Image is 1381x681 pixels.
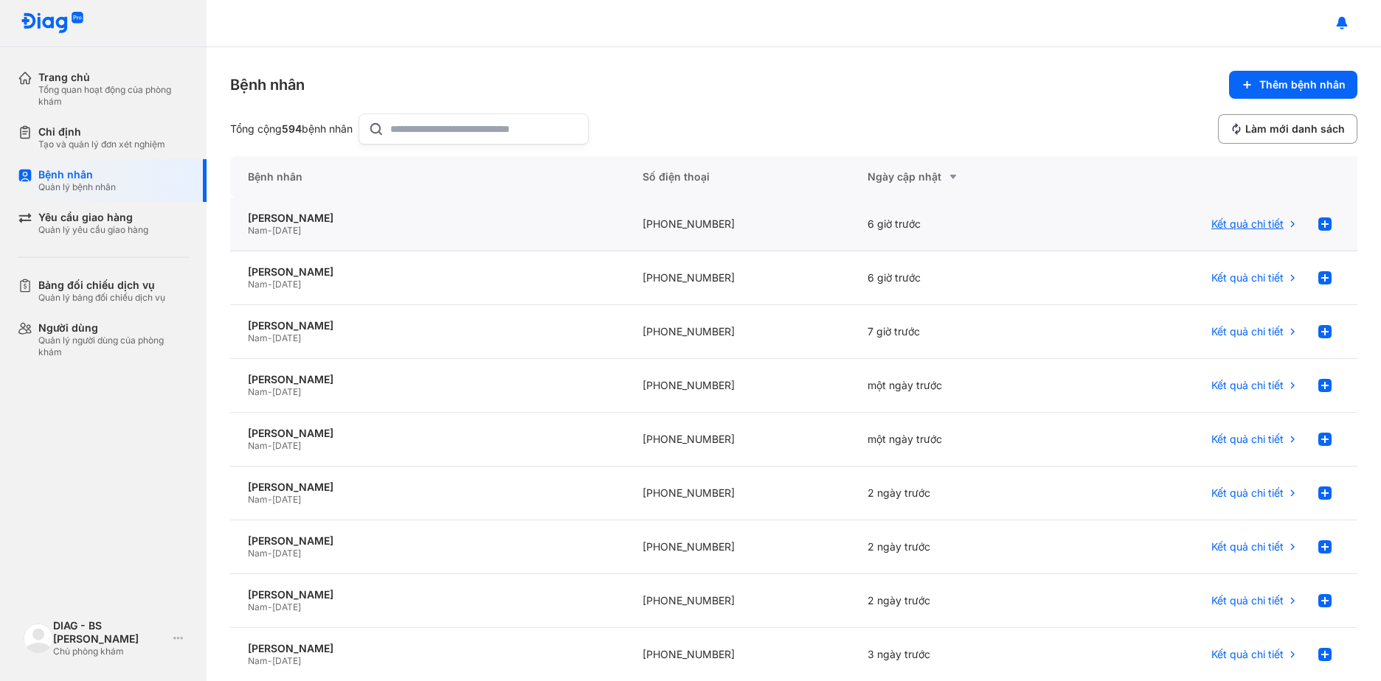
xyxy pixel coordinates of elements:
div: [PERSON_NAME] [248,481,607,494]
div: [PHONE_NUMBER] [625,574,851,628]
span: [DATE] [272,386,301,397]
div: Chủ phòng khám [53,646,167,657]
div: [PERSON_NAME] [248,642,607,655]
span: [DATE] [272,279,301,290]
div: [PHONE_NUMBER] [625,359,851,413]
div: Quản lý bệnh nhân [38,181,116,193]
div: Tổng cộng bệnh nhân [230,122,353,136]
div: Người dùng [38,321,189,335]
div: Tạo và quản lý đơn xét nghiệm [38,139,165,150]
div: 6 giờ trước [850,198,1076,251]
img: logo [21,12,84,35]
span: Kết quả chi tiết [1211,379,1284,392]
div: DIAG - BS [PERSON_NAME] [53,619,167,646]
span: Nam [248,494,268,505]
div: [PHONE_NUMBER] [625,251,851,305]
div: Ngày cập nhật [868,168,1058,186]
span: [DATE] [272,494,301,505]
div: Chỉ định [38,125,165,139]
span: Nam [248,225,268,236]
div: 7 giờ trước [850,305,1076,359]
span: [DATE] [272,601,301,612]
div: một ngày trước [850,359,1076,413]
span: [DATE] [272,332,301,343]
span: [DATE] [272,548,301,559]
div: [PERSON_NAME] [248,427,607,440]
div: [PERSON_NAME] [248,212,607,225]
span: - [268,494,272,505]
div: Quản lý yêu cầu giao hàng [38,224,148,236]
span: Kết quả chi tiết [1211,486,1284,500]
div: Bệnh nhân [230,74,305,95]
div: Bệnh nhân [230,156,625,198]
div: 2 ngày trước [850,467,1076,520]
div: Quản lý người dùng của phòng khám [38,335,189,358]
span: - [268,225,272,236]
div: [PERSON_NAME] [248,265,607,279]
span: Kết quả chi tiết [1211,594,1284,607]
span: Kết quả chi tiết [1211,271,1284,284]
div: 2 ngày trước [850,574,1076,628]
span: 594 [282,122,302,135]
div: Tổng quan hoạt động của phòng khám [38,84,189,108]
span: - [268,440,272,451]
span: Nam [248,440,268,451]
div: [PERSON_NAME] [248,373,607,386]
div: [PERSON_NAME] [248,534,607,548]
span: Kết quả chi tiết [1211,540,1284,553]
div: Quản lý bảng đối chiếu dịch vụ [38,292,165,304]
span: Làm mới danh sách [1245,122,1345,136]
div: [PHONE_NUMBER] [625,467,851,520]
span: - [268,279,272,290]
div: [PERSON_NAME] [248,588,607,601]
div: Yêu cầu giao hàng [38,211,148,224]
img: logo [24,624,53,653]
span: - [268,386,272,397]
div: 2 ngày trước [850,520,1076,574]
div: Trang chủ [38,71,189,84]
span: - [268,548,272,559]
span: Nam [248,332,268,343]
button: Làm mới danh sách [1218,114,1357,144]
div: Bệnh nhân [38,168,116,181]
div: [PHONE_NUMBER] [625,413,851,467]
span: [DATE] [272,225,301,236]
span: Nam [248,548,268,559]
span: Kết quả chi tiết [1211,648,1284,661]
span: - [268,601,272,612]
div: [PERSON_NAME] [248,319,607,332]
span: Kết quả chi tiết [1211,217,1284,231]
div: [PHONE_NUMBER] [625,305,851,359]
div: Bảng đối chiếu dịch vụ [38,279,165,292]
span: Nam [248,386,268,397]
span: Nam [248,655,268,666]
button: Thêm bệnh nhân [1229,71,1357,99]
span: [DATE] [272,655,301,666]
span: - [268,655,272,666]
span: Thêm bệnh nhân [1259,78,1346,91]
div: 6 giờ trước [850,251,1076,305]
span: Nam [248,601,268,612]
div: một ngày trước [850,413,1076,467]
span: Kết quả chi tiết [1211,325,1284,338]
div: [PHONE_NUMBER] [625,520,851,574]
span: [DATE] [272,440,301,451]
div: Số điện thoại [625,156,851,198]
span: Kết quả chi tiết [1211,433,1284,446]
span: - [268,332,272,343]
div: [PHONE_NUMBER] [625,198,851,251]
span: Nam [248,279,268,290]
